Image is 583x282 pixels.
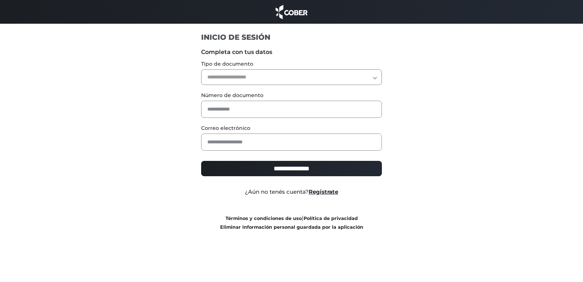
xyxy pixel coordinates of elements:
[220,224,363,230] a: Eliminar información personal guardada por la aplicación
[201,60,382,68] label: Tipo de documento
[201,92,382,99] label: Número de documento
[201,48,382,57] label: Completa con tus datos
[201,124,382,132] label: Correo electrónico
[196,214,388,231] div: |
[304,216,358,221] a: Política de privacidad
[196,188,388,196] div: ¿Aún no tenés cuenta?
[226,216,302,221] a: Términos y condiciones de uso
[309,188,338,195] a: Registrate
[274,4,309,20] img: cober_marca.png
[201,32,382,42] h1: INICIO DE SESIÓN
